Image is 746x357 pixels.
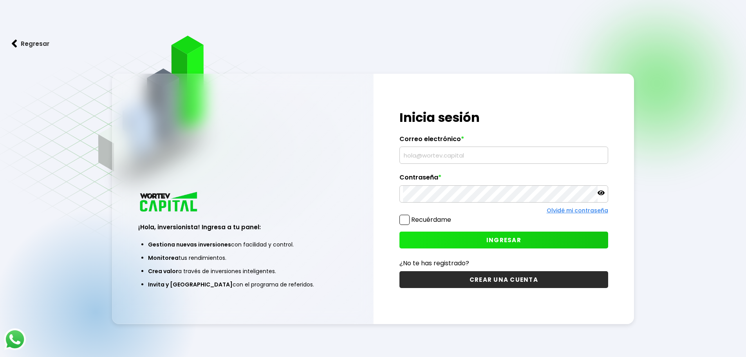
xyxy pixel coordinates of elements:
img: flecha izquierda [12,40,17,48]
span: Invita y [GEOGRAPHIC_DATA] [148,281,233,288]
input: hola@wortev.capital [403,147,605,163]
li: con facilidad y control. [148,238,337,251]
img: logo_wortev_capital [138,191,200,214]
a: ¿No te has registrado?CREAR UNA CUENTA [399,258,608,288]
h1: Inicia sesión [399,108,608,127]
button: INGRESAR [399,232,608,248]
li: con el programa de referidos. [148,278,337,291]
li: tus rendimientos. [148,251,337,265]
p: ¿No te has registrado? [399,258,608,268]
span: Monitorea [148,254,179,262]
a: Olvidé mi contraseña [547,207,608,214]
h3: ¡Hola, inversionista! Ingresa a tu panel: [138,223,347,232]
label: Recuérdame [411,215,451,224]
button: CREAR UNA CUENTA [399,271,608,288]
li: a través de inversiones inteligentes. [148,265,337,278]
label: Correo electrónico [399,135,608,147]
label: Contraseña [399,174,608,185]
span: Gestiona nuevas inversiones [148,241,231,248]
img: logos_whatsapp-icon.242b2217.svg [4,328,26,350]
span: INGRESAR [486,236,521,244]
span: Crea valor [148,267,178,275]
